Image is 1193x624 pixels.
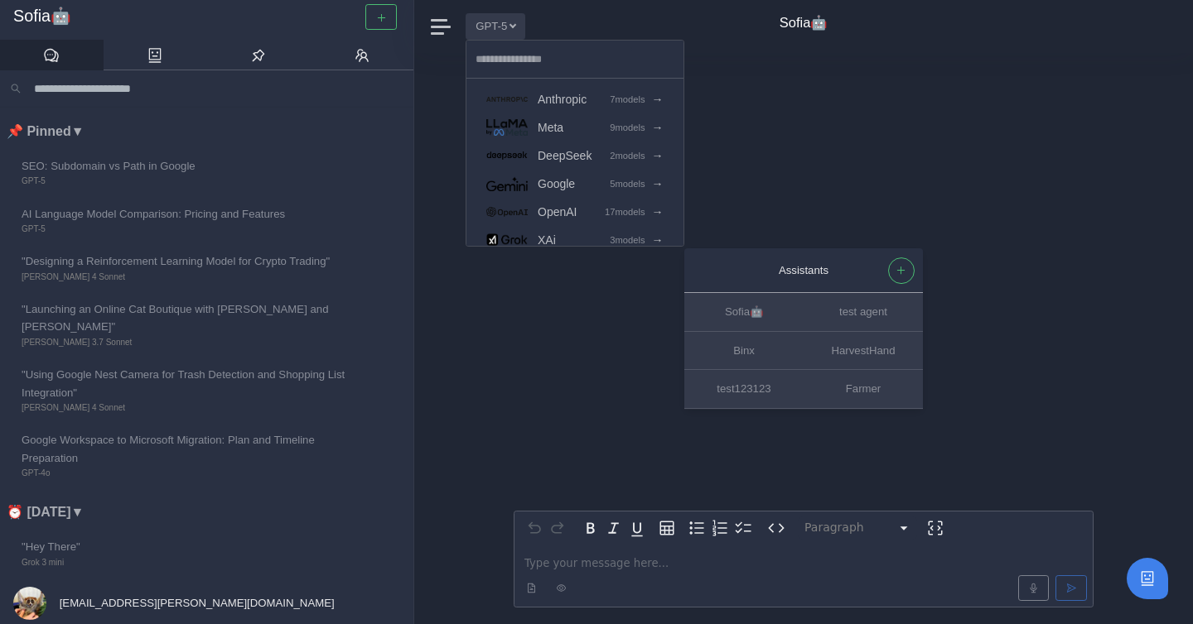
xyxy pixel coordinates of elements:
button: Check list [732,516,755,540]
h4: Sofia🤖 [780,15,828,31]
small: 5 models [610,176,645,191]
button: Block type [798,516,917,540]
span: [PERSON_NAME] 4 Sonnet [22,401,355,415]
small: 7 models [610,92,645,107]
span: GPT-5 [22,223,355,236]
li: 📌 Pinned ▼ [7,121,413,142]
button: Underline [625,516,649,540]
button: Bulleted list [685,516,708,540]
a: OpenAI logoOpenAI17models→ [466,198,683,226]
button: Farmer [804,370,923,408]
span: GPT-5 [22,175,355,188]
a: DeepSeek logoDeepSeek2models→ [466,142,683,170]
div: editable markdown [514,545,1093,607]
span: → [652,118,664,137]
span: → [652,230,664,249]
a: Anthropic logoAnthropic7models→ [466,85,683,113]
div: GPT-5 [466,40,684,247]
img: XAi logo [486,233,528,246]
span: Google [538,175,575,194]
button: test agent [804,294,923,332]
a: XAi logoXAi3models→ [466,226,683,254]
li: ⏰ [DATE] ▼ [7,502,413,523]
input: Search conversations [27,77,403,100]
span: GPT-4o [22,467,355,480]
button: Numbered list [708,516,732,540]
span: → [652,90,664,109]
span: "Designing a Reinforcement Learning Model for Crypto Trading" [22,252,355,270]
img: Anthropic logo [486,97,528,102]
button: Inline code format [765,516,788,540]
div: Assistants [701,262,906,279]
span: AI Language Model Comparison: Pricing and Features [22,205,355,223]
span: Anthropic [538,90,587,109]
img: OpenAI logo [486,207,528,217]
small: 17 models [605,204,645,219]
span: [EMAIL_ADDRESS][PERSON_NAME][DOMAIN_NAME] [56,597,335,609]
span: "Using Google Nest Camera for Trash Detection and Shopping List Integration" [22,366,355,401]
span: "Launching an Online Cat Boutique with [PERSON_NAME] and [PERSON_NAME]" [22,300,355,336]
button: Bold [579,516,602,540]
a: Sofia🤖 [13,7,400,26]
small: 3 models [610,233,645,247]
button: GPT-5 [466,13,525,39]
button: Sofia🤖 [684,294,804,332]
span: [PERSON_NAME] 3.7 Sonnet [22,336,355,349]
small: 2 models [610,148,645,163]
span: "Hey There" [22,538,355,555]
button: HarvestHand [804,332,923,370]
span: → [652,146,664,166]
span: [PERSON_NAME] 4 Sonnet [22,271,355,284]
button: Italic [602,516,625,540]
span: SEO: Subdomain vs Path in Google [22,157,355,175]
img: DeepSeek logo [486,151,528,159]
div: toggle group [685,516,755,540]
img: Meta logo [486,119,528,136]
span: Grok 3 mini [22,556,355,569]
span: Google Workspace to Microsoft Migration: Plan and Timeline Preparation [22,431,355,467]
a: Google logoGoogle5models→ [466,170,683,198]
span: Meta [538,118,563,137]
span: OpenAI [538,202,577,221]
small: 9 models [610,120,645,135]
span: XAi [538,230,556,249]
button: test123123 [684,370,804,408]
button: Binx [684,332,804,370]
img: Google logo [486,176,528,191]
span: → [652,175,664,194]
span: → [652,202,664,221]
span: DeepSeek [538,146,592,166]
a: Meta logoMeta9models→ [466,113,683,142]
